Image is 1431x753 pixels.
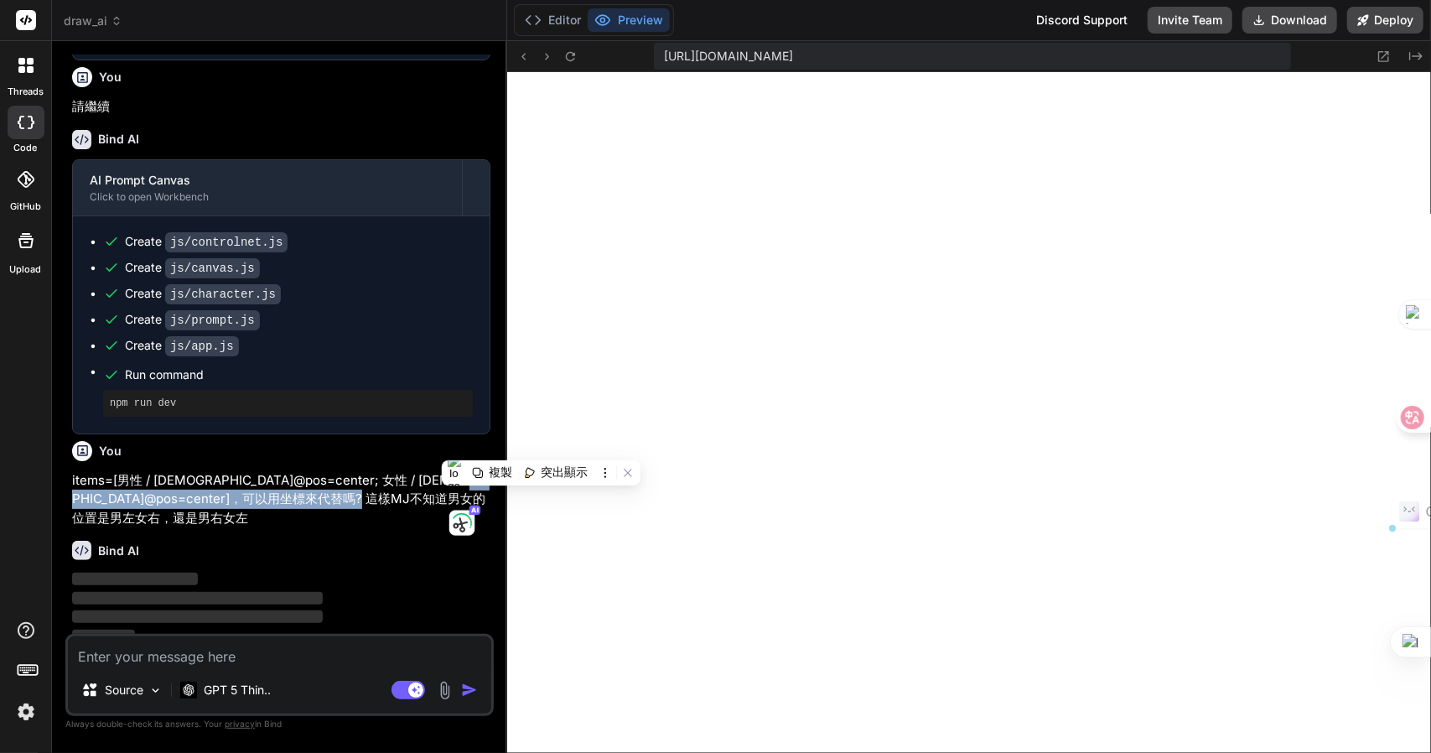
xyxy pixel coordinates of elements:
code: js/prompt.js [165,310,260,330]
code: js/app.js [165,336,239,356]
span: draw_ai [64,13,122,29]
h6: Bind AI [98,131,139,148]
div: AI Prompt Canvas [90,172,445,189]
img: Pick Models [148,683,163,698]
code: js/canvas.js [165,258,260,278]
p: GPT 5 Thin.. [204,682,271,698]
span: Run command [125,366,473,383]
span: [URL][DOMAIN_NAME] [664,48,793,65]
button: Editor [518,8,588,32]
img: GPT 5 Thinking High [180,682,197,698]
p: Always double-check its answers. Your in Bind [65,716,494,732]
div: Discord Support [1026,7,1138,34]
p: 請繼續 [72,97,490,117]
span: ‌ [72,573,198,585]
div: Click to open Workbench [90,190,445,204]
code: js/character.js [165,284,281,304]
div: Create [125,259,260,277]
iframe: Preview [507,72,1431,753]
label: threads [8,85,44,99]
div: Create [125,337,239,355]
button: AI Prompt CanvasClick to open Workbench [73,160,462,216]
span: ‌ [72,592,323,605]
p: items=[男性 / [DEMOGRAPHIC_DATA]@pos=center; 女性 / [DEMOGRAPHIC_DATA]@pos=center]，可以用坐標來代替嗎? 這樣MJ不知道... [72,471,490,528]
h6: Bind AI [98,543,139,559]
h6: You [99,69,122,86]
div: Create [125,311,260,329]
span: ‌ [72,610,323,623]
img: attachment [435,681,454,700]
img: icon [461,682,478,698]
span: ‌ [72,630,135,642]
button: Preview [588,8,670,32]
p: Source [105,682,143,698]
pre: npm run dev [110,397,466,410]
label: code [14,141,38,155]
button: Invite Team [1148,7,1232,34]
h6: You [99,443,122,460]
label: GitHub [10,200,41,214]
code: js/controlnet.js [165,232,288,252]
button: Download [1242,7,1337,34]
span: privacy [225,719,255,729]
label: Upload [10,262,42,277]
div: Create [125,285,281,303]
button: Deploy [1347,7,1423,34]
div: Create [125,233,288,251]
img: settings [12,698,40,726]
